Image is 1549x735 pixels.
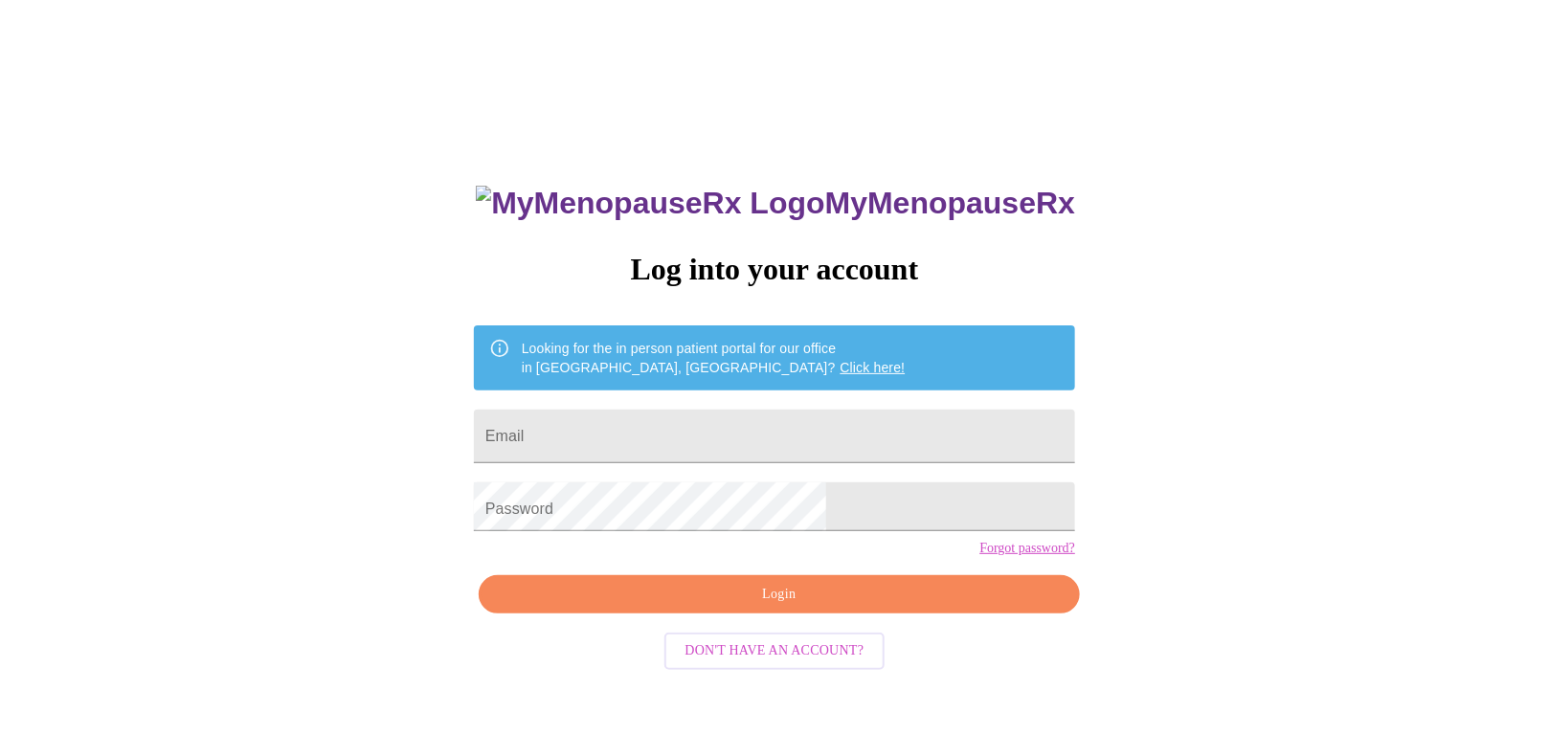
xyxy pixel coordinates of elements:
span: Login [501,583,1058,607]
button: Don't have an account? [664,633,886,670]
h3: MyMenopauseRx [476,186,1075,221]
a: Click here! [841,360,906,375]
a: Don't have an account? [660,641,890,657]
button: Login [479,575,1080,614]
span: Don't have an account? [685,639,864,663]
a: Forgot password? [979,541,1075,556]
div: Looking for the in person patient portal for our office in [GEOGRAPHIC_DATA], [GEOGRAPHIC_DATA]? [522,331,906,385]
h3: Log into your account [474,252,1075,287]
img: MyMenopauseRx Logo [476,186,824,221]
